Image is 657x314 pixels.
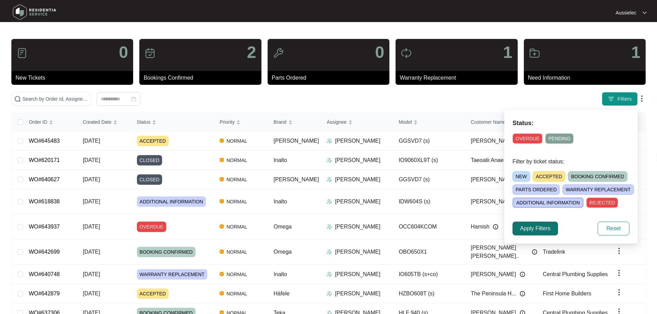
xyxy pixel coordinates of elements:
input: Search by Order Id, Assignee Name, Customer Name, Brand and Model [22,95,88,103]
th: Order ID [23,113,77,131]
p: Aussielec [616,9,636,16]
th: Customer Name [465,113,537,131]
span: [DATE] [83,138,100,144]
img: Assigner Icon [327,199,332,204]
span: WARRANTY REPLACEMENT [137,269,207,280]
span: Inalto [273,271,287,277]
span: Tradelink [543,249,565,255]
span: First Home Builders [543,291,591,296]
img: Vercel Logo [220,177,224,181]
span: CLOSED [137,155,162,165]
img: Vercel Logo [220,139,224,143]
span: PENDING [545,133,574,144]
span: Filters [617,95,632,103]
span: Model [399,118,412,126]
span: REJECTED [586,197,618,208]
th: Assignee [321,113,393,131]
span: [PERSON_NAME] [471,137,516,145]
a: WO#642699 [29,249,60,255]
button: Reset [598,222,629,235]
a: WO#618838 [29,199,60,204]
a: WO#640627 [29,176,60,182]
td: OCC604KCOM [393,214,465,240]
span: OVERDUE [512,133,542,144]
img: Assigner Icon [327,224,332,230]
th: Status [131,113,214,131]
span: NORMAL [224,290,250,298]
span: The Peninsula H... [471,290,516,298]
th: Priority [214,113,268,131]
span: Customer Name [471,118,506,126]
img: Assigner Icon [327,291,332,296]
img: Vercel Logo [220,250,224,254]
span: [DATE] [83,176,100,182]
p: 1 [503,44,512,61]
span: [DATE] [83,199,100,204]
td: GGSVD7 (s) [393,131,465,151]
p: [PERSON_NAME] [335,197,380,206]
img: icon [273,48,284,59]
td: IO605TB (s+co) [393,265,465,284]
img: icon [145,48,156,59]
span: Priority [220,118,235,126]
th: Brand [268,113,321,131]
span: [PERSON_NAME] [273,176,319,182]
span: Central Plumbing Supplies [543,271,608,277]
span: [DATE] [83,157,100,163]
span: NORMAL [224,197,250,206]
span: [DATE] [83,291,100,296]
td: IDW604S (s) [393,189,465,214]
img: dropdown arrow [643,11,647,14]
span: [PERSON_NAME] [471,197,516,206]
p: [PERSON_NAME] [335,137,380,145]
p: 0 [375,44,384,61]
span: CLOSED [137,174,162,185]
p: Status: [512,118,629,128]
span: ADDITIONAL INFORMATION [512,197,584,208]
span: Omega [273,249,291,255]
p: [PERSON_NAME] [335,175,380,184]
img: dropdown arrow [615,288,623,296]
span: Assignee [327,118,347,126]
img: Assigner Icon [327,158,332,163]
span: Apply Filters [520,224,550,233]
p: 0 [119,44,128,61]
span: [PERSON_NAME] [PERSON_NAME].. [471,244,528,260]
img: Vercel Logo [220,291,224,295]
img: filter icon [608,95,615,102]
th: Model [393,113,465,131]
p: [PERSON_NAME] [335,156,380,164]
p: [PERSON_NAME] [335,270,380,278]
p: Parts Ordered [272,74,389,82]
span: ACCEPTED [137,136,169,146]
span: ADDITIONAL INFORMATION [137,196,206,207]
span: NORMAL [224,175,250,184]
img: Assigner Icon [327,272,332,277]
p: [PERSON_NAME] [335,248,380,256]
span: ACCEPTED [533,171,565,182]
td: IO9060XL9T (s) [393,151,465,170]
p: Bookings Confirmed [143,74,261,82]
img: Assigner Icon [327,138,332,144]
img: Info icon [520,272,525,277]
img: search-icon [14,95,21,102]
img: dropdown arrow [615,269,623,277]
span: Inalto [273,157,287,163]
span: [DATE] [83,271,100,277]
img: Vercel Logo [220,199,224,203]
img: residentia service logo [10,2,59,22]
span: NORMAL [224,156,250,164]
img: Vercel Logo [220,224,224,229]
img: Info icon [520,291,525,296]
img: Info icon [532,249,537,255]
td: OBO650X1 [393,240,465,265]
th: Created Date [77,113,131,131]
span: [PERSON_NAME] [471,270,516,278]
p: [PERSON_NAME] [335,223,380,231]
img: dropdown arrow [615,247,623,255]
span: ACCEPTED [137,288,169,299]
span: [DATE] [83,249,100,255]
span: Order ID [29,118,47,126]
img: Assigner Icon [327,177,332,182]
img: icon [401,48,412,59]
